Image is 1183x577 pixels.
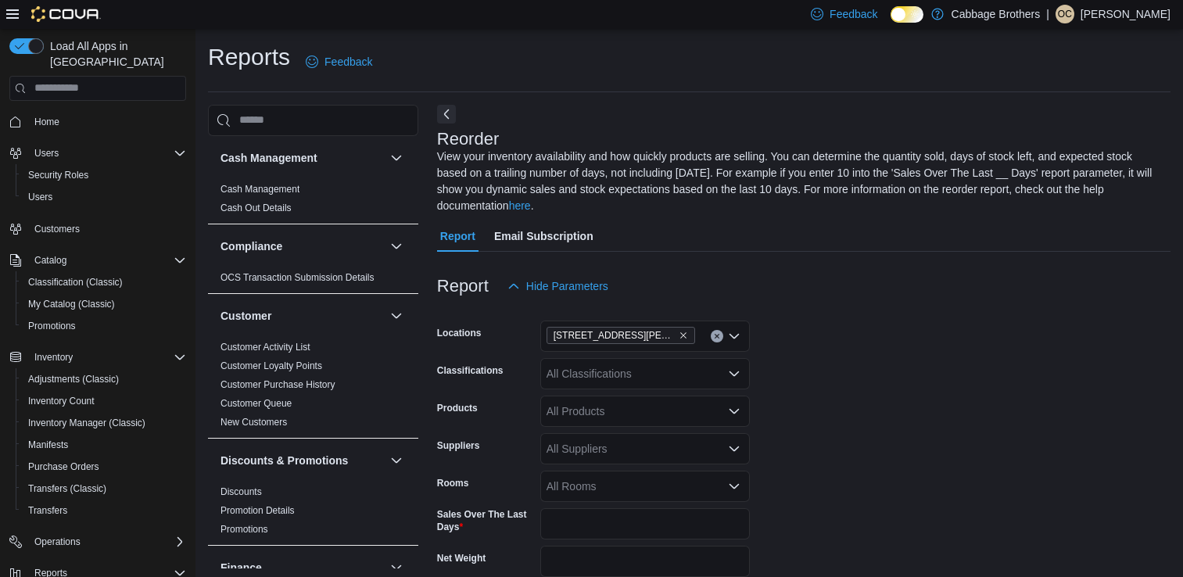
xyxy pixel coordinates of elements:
span: Security Roles [22,166,186,185]
button: Inventory Manager (Classic) [16,412,192,434]
span: Customers [34,223,80,235]
button: Cash Management [220,150,384,166]
button: Compliance [220,238,384,254]
span: 192 Locke St S [547,327,695,344]
a: Transfers (Classic) [22,479,113,498]
a: Users [22,188,59,206]
button: Transfers (Classic) [16,478,192,500]
img: Cova [31,6,101,22]
button: Clear input [711,330,723,342]
button: Purchase Orders [16,456,192,478]
span: Email Subscription [494,220,593,252]
button: Inventory Count [16,390,192,412]
span: Discounts [220,486,262,498]
button: Users [28,144,65,163]
a: Home [28,113,66,131]
button: Catalog [28,251,73,270]
span: Catalog [28,251,186,270]
a: Promotions [22,317,82,335]
h3: Cash Management [220,150,317,166]
button: Customer [387,306,406,325]
a: Customer Purchase History [220,379,335,390]
h3: Report [437,277,489,296]
a: Cash Out Details [220,202,292,213]
button: Adjustments (Classic) [16,368,192,390]
input: Dark Mode [891,6,923,23]
span: Manifests [22,435,186,454]
a: Feedback [299,46,378,77]
button: Customers [3,217,192,240]
span: Security Roles [28,169,88,181]
a: Adjustments (Classic) [22,370,125,389]
p: | [1046,5,1049,23]
button: Manifests [16,434,192,456]
span: New Customers [220,416,287,428]
span: OCS Transaction Submission Details [220,271,375,284]
span: Operations [34,536,81,548]
div: Oliver Coppolino [1056,5,1074,23]
button: Catalog [3,249,192,271]
p: Cabbage Brothers [952,5,1041,23]
div: View your inventory availability and how quickly products are selling. You can determine the quan... [437,149,1163,214]
a: Customers [28,220,86,238]
span: Inventory [28,348,186,367]
span: Adjustments (Classic) [22,370,186,389]
label: Suppliers [437,439,480,452]
a: Cash Management [220,184,299,195]
button: Cash Management [387,149,406,167]
a: Manifests [22,435,74,454]
span: Users [28,191,52,203]
button: Classification (Classic) [16,271,192,293]
span: Promotions [28,320,76,332]
button: Promotions [16,315,192,337]
button: Hide Parameters [501,271,615,302]
a: My Catalog (Classic) [22,295,121,314]
h3: Compliance [220,238,282,254]
button: My Catalog (Classic) [16,293,192,315]
button: Finance [220,560,384,575]
a: Classification (Classic) [22,273,129,292]
a: New Customers [220,417,287,428]
span: [STREET_ADDRESS][PERSON_NAME] [554,328,676,343]
span: Transfers (Classic) [28,482,106,495]
span: Cash Management [220,183,299,195]
span: Catalog [34,254,66,267]
div: Customer [208,338,418,438]
button: Compliance [387,237,406,256]
label: Net Weight [437,552,486,564]
span: Hide Parameters [526,278,608,294]
div: Discounts & Promotions [208,482,418,545]
a: Discounts [220,486,262,497]
h3: Discounts & Promotions [220,453,348,468]
span: Cash Out Details [220,202,292,214]
span: Users [22,188,186,206]
a: Customer Activity List [220,342,310,353]
h3: Finance [220,560,262,575]
span: My Catalog (Classic) [22,295,186,314]
span: Inventory Manager (Classic) [28,417,145,429]
label: Locations [437,327,482,339]
button: Open list of options [728,405,740,418]
button: Inventory [3,346,192,368]
span: Customer Purchase History [220,378,335,391]
span: Classification (Classic) [28,276,123,288]
span: Purchase Orders [22,457,186,476]
h3: Reorder [437,130,499,149]
span: Promotions [22,317,186,335]
button: Open list of options [728,330,740,342]
a: Inventory Count [22,392,101,410]
button: Customer [220,308,384,324]
a: Purchase Orders [22,457,106,476]
span: Promotions [220,523,268,536]
a: Transfers [22,501,73,520]
a: Promotions [220,524,268,535]
p: [PERSON_NAME] [1081,5,1170,23]
span: My Catalog (Classic) [28,298,115,310]
span: Feedback [324,54,372,70]
span: Customer Loyalty Points [220,360,322,372]
button: Inventory [28,348,79,367]
button: Discounts & Promotions [220,453,384,468]
h1: Reports [208,41,290,73]
span: Manifests [28,439,68,451]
